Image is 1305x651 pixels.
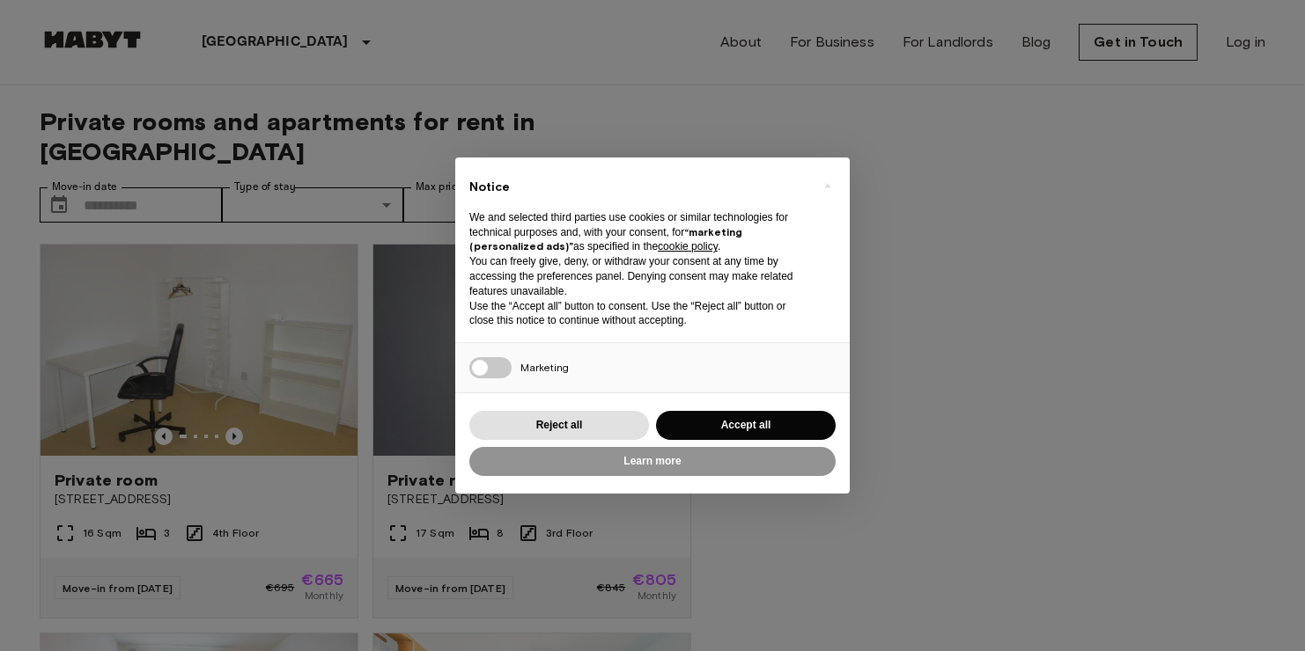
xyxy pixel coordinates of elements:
[813,172,841,200] button: Close this notice
[469,299,807,329] p: Use the “Accept all” button to consent. Use the “Reject all” button or close this notice to conti...
[824,175,830,196] span: ×
[656,411,836,440] button: Accept all
[469,254,807,298] p: You can freely give, deny, or withdraw your consent at any time by accessing the preferences pane...
[469,225,742,253] strong: “marketing (personalized ads)”
[469,179,807,196] h2: Notice
[520,361,569,374] span: Marketing
[469,411,649,440] button: Reject all
[469,447,836,476] button: Learn more
[658,240,718,252] a: cookie policy
[469,210,807,254] p: We and selected third parties use cookies or similar technologies for technical purposes and, wit...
